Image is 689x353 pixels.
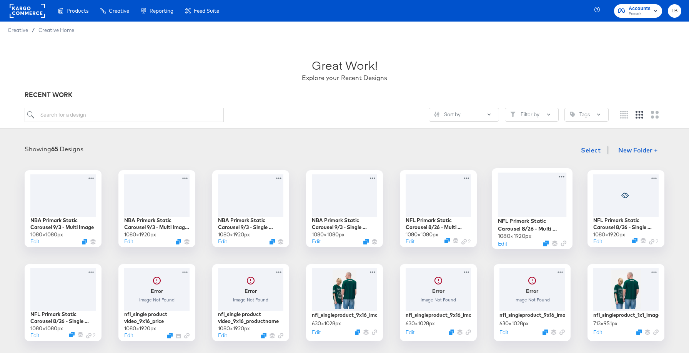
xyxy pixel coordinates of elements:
svg: Large grid [651,111,659,119]
div: NBA Primark Static Carousel 9/3 - Multi Image [30,217,96,231]
svg: Duplicate [355,330,360,335]
svg: Link [466,330,471,335]
div: nfl_singleproduct_9x16_image_3 [312,311,377,319]
div: NFL Primark Static Carousel 8/26 - Single Image1080×1080pxEditDuplicateLink 2 [25,264,102,341]
span: / [28,27,38,33]
div: 2 [649,238,659,245]
div: NBA Primark Static Carousel 9/3 - Single Image [312,217,377,231]
span: Creative [8,27,28,33]
div: nfl_singleproduct_9x16_image_2 [406,311,471,319]
div: NBA Primark Static Carousel 9/3 - Multi Image 9:16 [124,217,190,231]
div: nfl_single product video_9x16_price [124,311,190,325]
div: ErrorImage Not Foundnfl_singleproduct_9x16_image_2630×1028pxEditDuplicate [400,264,477,341]
svg: Link [86,333,92,338]
div: NBA Primark Static Carousel 9/3 - Single Image1080×1080pxEditDuplicate [306,170,383,247]
button: SlidersSort by [429,108,499,122]
svg: Duplicate [69,332,75,337]
div: 630 × 1028 px [312,320,341,327]
svg: Link [278,333,283,338]
button: Select [578,142,604,158]
svg: Duplicate [543,241,549,246]
button: Edit [312,329,321,336]
div: 2 [86,332,96,339]
div: ErrorImage Not Foundnfl_single product video_9x16_productname1080×1920pxEditDuplicate [212,264,289,341]
div: 1080 × 1920 px [124,325,156,332]
svg: Duplicate [167,333,173,338]
div: 630 × 1028 px [406,320,435,327]
div: nfl_singleproduct_1x1_image_3713×951pxEditDuplicate [587,264,664,341]
div: NFL Primark Static Carousel 8/26 - Multi Image 9:16 [498,217,567,232]
div: NBA Primark Static Carousel 9/3 - Multi Image 9:161080×1920pxEditDuplicate [118,170,195,247]
button: Edit [218,238,227,245]
div: NFL Primark Static Carousel 8/26 - Single Image [30,311,96,325]
div: 1080 × 1080 px [312,231,344,238]
button: Edit [124,332,133,339]
div: NBA Primark Static Carousel 9/3 - Multi Image1080×1080pxEditDuplicate [25,170,102,247]
svg: Duplicate [176,239,181,244]
button: AccountsPrimark [614,4,662,18]
svg: Medium grid [636,111,643,119]
button: Edit [499,329,508,336]
button: Edit [406,329,414,336]
div: Explore your Recent Designs [302,74,387,82]
button: Edit [593,329,602,336]
svg: Tag [570,112,575,117]
span: Accounts [629,5,651,13]
svg: Link [649,239,654,244]
div: NFL Primark Static Carousel 8/26 - Single Image 9:16 [593,217,659,231]
div: NFL Primark Static Carousel 8/26 - Multi Image [406,217,471,231]
div: 1080 × 1920 px [124,231,156,238]
svg: Filter [510,112,516,117]
input: Search for a design [25,108,224,122]
svg: Link [372,330,377,335]
div: NFL Primark Static Carousel 8/26 - Multi Image 9:161080×1920pxEditDuplicate [492,168,573,249]
div: RECENT WORK [25,90,664,99]
span: LB [671,7,678,15]
div: nfl_singleproduct_9x16_image_3630×1028pxEditDuplicate [306,264,383,341]
svg: Small grid [620,111,628,119]
button: LB [668,4,681,18]
button: Duplicate [363,239,369,244]
button: Duplicate [449,330,454,335]
svg: Link [561,241,567,246]
div: nfl_single product video_9x16_productname [218,311,283,325]
div: 630 × 1028 px [499,320,529,327]
svg: Link [184,333,190,338]
div: 713 × 951 px [593,320,617,327]
span: Select [581,145,601,156]
div: NFL Primark Static Carousel 8/26 - Single Image 9:161080×1920pxEditDuplicateLink 2 [587,170,664,247]
div: ErrorImage Not Foundnfl_singleproduct_9x16_image_1630×1028pxEditDuplicate [494,264,571,341]
span: Feed Suite [194,8,219,14]
svg: Duplicate [543,330,548,335]
button: Edit [312,238,321,245]
svg: Duplicate [632,238,637,243]
svg: Duplicate [270,239,275,244]
button: Edit [406,238,414,245]
div: NFL Primark Static Carousel 8/26 - Multi Image1080×1080pxEditDuplicateLink 2 [400,170,477,247]
svg: Link [461,239,467,244]
a: Creative Home [38,27,74,33]
div: 1080 × 1080 px [30,231,63,238]
div: nfl_singleproduct_1x1_image_3 [593,311,659,319]
svg: Sliders [434,112,439,117]
button: Edit [30,332,39,339]
div: Great Work! [312,57,378,74]
span: Reporting [150,8,173,14]
svg: Duplicate [261,333,266,338]
div: Showing Designs [25,145,83,154]
div: 1080 × 1920 px [218,325,250,332]
button: Duplicate [444,238,450,243]
button: FilterFilter by [505,108,559,122]
div: 1080 × 1920 px [593,231,625,238]
button: Duplicate [636,330,642,335]
div: 1080 × 1080 px [30,325,63,332]
div: 1080 × 1920 px [218,231,250,238]
button: Edit [218,332,227,339]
